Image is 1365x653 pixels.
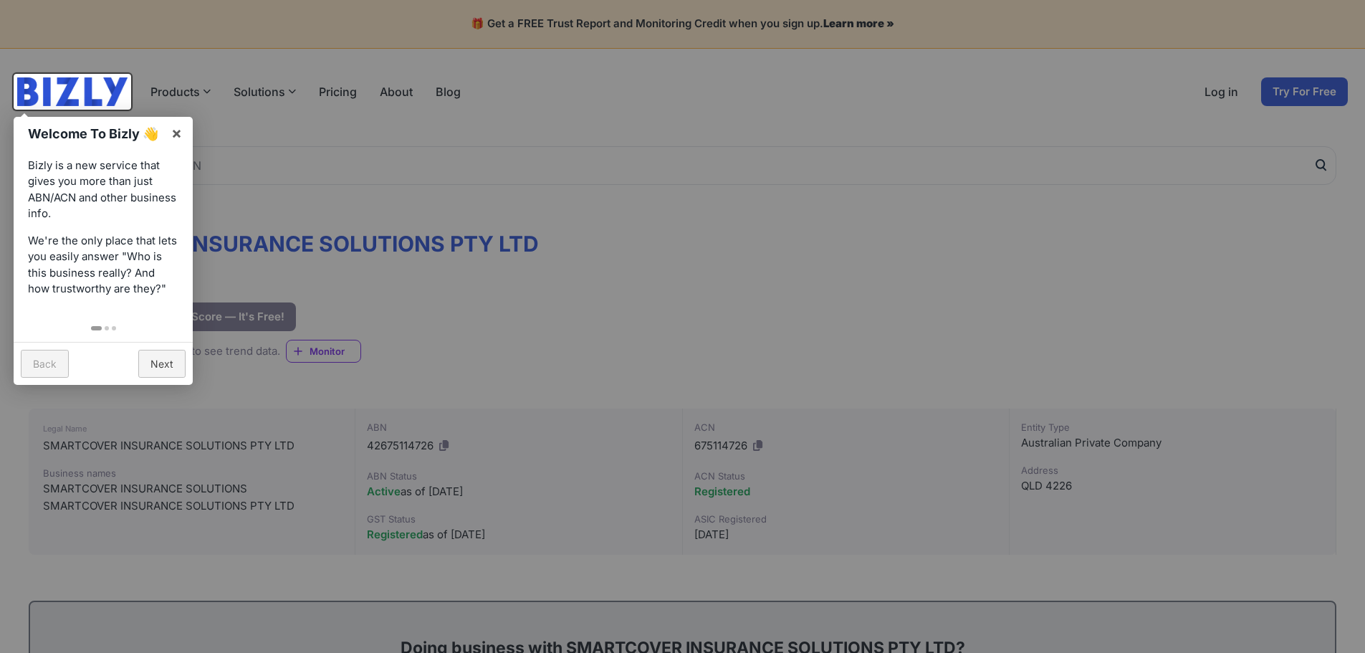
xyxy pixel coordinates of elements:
[21,350,69,378] a: Back
[28,124,163,143] h1: Welcome To Bizly 👋
[28,233,178,297] p: We're the only place that lets you easily answer "Who is this business really? And how trustworth...
[161,117,193,149] a: ×
[28,158,178,222] p: Bizly is a new service that gives you more than just ABN/ACN and other business info.
[138,350,186,378] a: Next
